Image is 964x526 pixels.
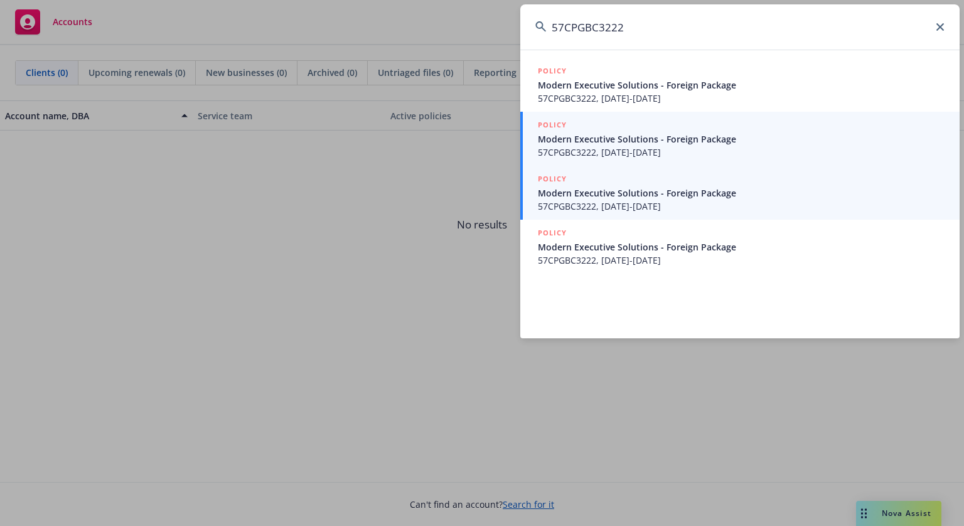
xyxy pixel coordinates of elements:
[538,173,567,185] h5: POLICY
[520,112,960,166] a: POLICYModern Executive Solutions - Foreign Package57CPGBC3222, [DATE]-[DATE]
[520,166,960,220] a: POLICYModern Executive Solutions - Foreign Package57CPGBC3222, [DATE]-[DATE]
[538,78,945,92] span: Modern Executive Solutions - Foreign Package
[520,58,960,112] a: POLICYModern Executive Solutions - Foreign Package57CPGBC3222, [DATE]-[DATE]
[538,65,567,77] h5: POLICY
[520,4,960,50] input: Search...
[538,146,945,159] span: 57CPGBC3222, [DATE]-[DATE]
[520,220,960,274] a: POLICYModern Executive Solutions - Foreign Package57CPGBC3222, [DATE]-[DATE]
[538,92,945,105] span: 57CPGBC3222, [DATE]-[DATE]
[538,227,567,239] h5: POLICY
[538,200,945,213] span: 57CPGBC3222, [DATE]-[DATE]
[538,119,567,131] h5: POLICY
[538,186,945,200] span: Modern Executive Solutions - Foreign Package
[538,132,945,146] span: Modern Executive Solutions - Foreign Package
[538,254,945,267] span: 57CPGBC3222, [DATE]-[DATE]
[538,240,945,254] span: Modern Executive Solutions - Foreign Package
